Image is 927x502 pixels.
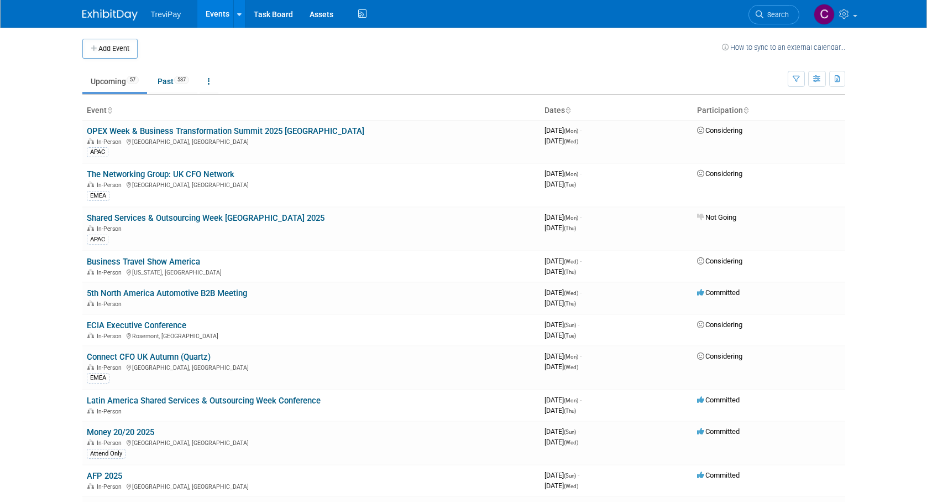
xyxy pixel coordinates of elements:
span: [DATE] [544,352,582,360]
span: - [580,352,582,360]
span: - [580,126,582,134]
div: [GEOGRAPHIC_DATA], [GEOGRAPHIC_DATA] [87,482,536,490]
a: Shared Services & Outsourcing Week [GEOGRAPHIC_DATA] 2025 [87,213,324,223]
img: In-Person Event [87,439,94,445]
span: - [578,320,579,329]
span: (Mon) [564,128,578,134]
span: (Mon) [564,397,578,403]
a: How to sync to an external calendar... [722,43,845,51]
span: [DATE] [544,331,576,339]
a: Sort by Participation Type [743,106,748,115]
span: [DATE] [544,137,578,145]
a: Latin America Shared Services & Outsourcing Week Conference [87,396,321,406]
a: 5th North America Automotive B2B Meeting [87,288,247,298]
a: Search [748,5,799,24]
span: (Wed) [564,290,578,296]
div: Rosemont, [GEOGRAPHIC_DATA] [87,331,536,340]
div: APAC [87,147,108,157]
span: In-Person [97,138,125,146]
div: [GEOGRAPHIC_DATA], [GEOGRAPHIC_DATA] [87,363,536,371]
img: In-Person Event [87,408,94,413]
span: - [580,169,582,178]
span: [DATE] [544,299,576,307]
img: In-Person Event [87,225,94,231]
span: [DATE] [544,396,582,404]
a: Sort by Start Date [565,106,570,115]
span: [DATE] [544,257,582,265]
th: Event [82,101,540,120]
span: TreviPay [151,10,181,19]
span: (Wed) [564,483,578,489]
img: In-Person Event [87,364,94,370]
span: In-Person [97,269,125,276]
span: (Thu) [564,225,576,231]
span: In-Person [97,483,125,490]
div: EMEA [87,373,109,383]
span: In-Person [97,225,125,232]
span: - [580,213,582,221]
span: (Mon) [564,354,578,360]
img: In-Person Event [87,182,94,187]
span: (Wed) [564,138,578,144]
div: [US_STATE], [GEOGRAPHIC_DATA] [87,267,536,276]
span: - [578,471,579,479]
a: Past537 [149,71,197,92]
th: Dates [540,101,693,120]
span: Committed [697,396,740,404]
span: (Thu) [564,408,576,414]
span: (Thu) [564,269,576,275]
img: In-Person Event [87,333,94,338]
span: - [580,257,582,265]
span: Considering [697,257,742,265]
span: [DATE] [544,213,582,221]
span: (Tue) [564,333,576,339]
a: Connect CFO UK Autumn (Quartz) [87,352,211,362]
span: In-Person [97,439,125,447]
a: Business Travel Show America [87,257,200,267]
span: [DATE] [544,363,578,371]
span: 537 [174,76,189,84]
img: ExhibitDay [82,9,138,20]
span: Committed [697,427,740,436]
span: Considering [697,169,742,178]
span: [DATE] [544,267,576,276]
span: Committed [697,288,740,297]
span: In-Person [97,301,125,308]
img: In-Person Event [87,301,94,306]
a: ECIA Executive Conference [87,320,186,330]
span: (Mon) [564,215,578,221]
img: Celia Ahrens [814,4,835,25]
a: Upcoming57 [82,71,147,92]
a: OPEX Week & Business Transformation Summit 2025 [GEOGRAPHIC_DATA] [87,126,364,136]
img: In-Person Event [87,138,94,144]
span: [DATE] [544,169,582,178]
a: Sort by Event Name [107,106,112,115]
a: AFP 2025 [87,471,122,481]
span: [DATE] [544,180,576,188]
span: [DATE] [544,482,578,490]
span: [DATE] [544,427,579,436]
span: [DATE] [544,320,579,329]
span: Considering [697,320,742,329]
div: [GEOGRAPHIC_DATA], [GEOGRAPHIC_DATA] [87,137,536,146]
span: In-Person [97,333,125,340]
div: [GEOGRAPHIC_DATA], [GEOGRAPHIC_DATA] [87,438,536,447]
span: (Mon) [564,171,578,177]
span: - [578,427,579,436]
span: [DATE] [544,224,576,232]
div: APAC [87,235,108,245]
span: (Wed) [564,364,578,370]
th: Participation [693,101,845,120]
span: Committed [697,471,740,479]
span: Considering [697,352,742,360]
span: [DATE] [544,126,582,134]
div: [GEOGRAPHIC_DATA], [GEOGRAPHIC_DATA] [87,180,536,189]
img: In-Person Event [87,269,94,275]
span: (Wed) [564,439,578,446]
span: Search [763,11,789,19]
span: Not Going [697,213,736,221]
span: (Sun) [564,429,576,435]
span: 57 [127,76,139,84]
span: In-Person [97,364,125,371]
span: [DATE] [544,288,582,297]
